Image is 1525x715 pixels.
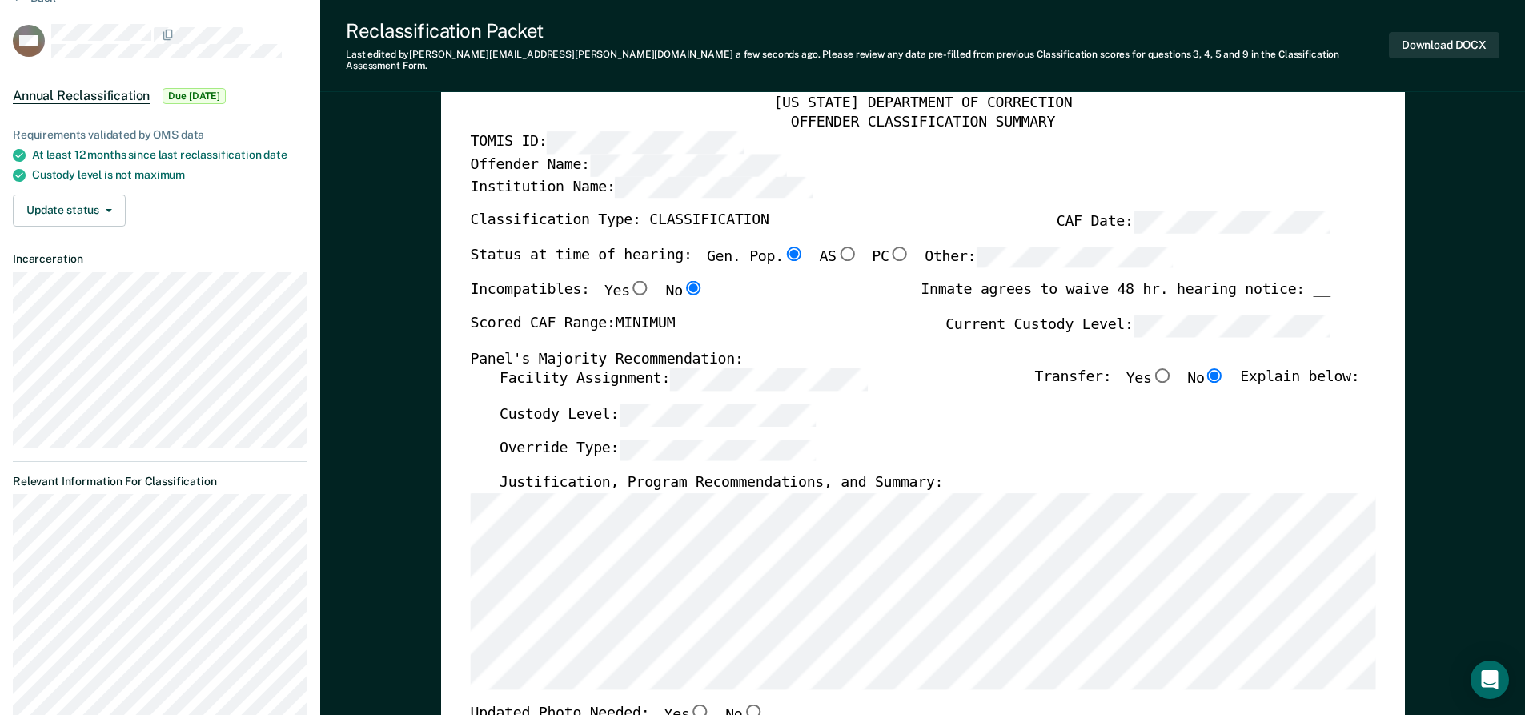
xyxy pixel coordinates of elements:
label: Override Type: [499,439,816,461]
div: Inmate agrees to waive 48 hr. hearing notice: __ [921,281,1330,315]
span: maximum [134,168,185,181]
input: Other: [976,246,1173,268]
div: OFFENDER CLASSIFICATION SUMMARY [470,113,1375,132]
div: Reclassification Packet [346,19,1389,42]
input: Custody Level: [619,404,816,426]
input: CAF Date: [1133,211,1330,233]
input: Institution Name: [615,176,812,199]
span: date [263,148,287,161]
label: No [665,281,704,302]
div: Transfer: Explain below: [1034,368,1359,404]
input: Facility Assignment: [670,368,867,391]
div: [US_STATE] DEPARTMENT OF CORRECTION [470,94,1375,113]
input: Yes [629,281,650,295]
label: Classification Type: CLASSIFICATION [470,211,769,233]
div: Panel's Majority Recommendation: [470,350,1330,369]
label: Facility Assignment: [499,368,866,391]
label: No [1187,368,1226,391]
div: Status at time of hearing: [470,246,1173,281]
label: CAF Date: [1056,211,1330,233]
label: Gen. Pop. [706,246,804,268]
div: Open Intercom Messenger [1471,661,1509,699]
input: No [1204,368,1225,383]
label: Justification, Program Recommendations, and Summary: [499,474,942,493]
input: Current Custody Level: [1133,315,1330,337]
span: a few seconds ago [736,49,818,60]
button: Update status [13,195,126,227]
div: At least 12 months since last reclassification [32,148,307,162]
div: Incompatibles: [470,281,704,315]
label: Scored CAF Range: MINIMUM [470,315,675,337]
span: Due [DATE] [163,88,226,104]
input: TOMIS ID: [547,131,744,154]
label: Other: [925,246,1173,268]
input: AS [836,246,857,260]
input: Gen. Pop. [783,246,804,260]
input: Offender Name: [589,154,786,176]
button: Download DOCX [1389,32,1499,58]
input: No [682,281,703,295]
label: Current Custody Level: [945,315,1330,337]
div: Requirements validated by OMS data [13,128,307,142]
label: TOMIS ID: [470,131,744,154]
span: Annual Reclassification [13,88,150,104]
input: Override Type: [619,439,816,461]
div: Custody level is not [32,168,307,182]
label: Custody Level: [499,404,816,426]
dt: Incarceration [13,252,307,266]
dt: Relevant Information For Classification [13,475,307,488]
input: PC [889,246,909,260]
label: Yes [604,281,650,302]
label: Institution Name: [470,176,812,199]
input: Yes [1151,368,1172,383]
label: Yes [1126,368,1172,391]
div: Last edited by [PERSON_NAME][EMAIL_ADDRESS][PERSON_NAME][DOMAIN_NAME] . Please review any data pr... [346,49,1389,72]
label: Offender Name: [470,154,787,176]
label: AS [819,246,857,268]
label: PC [872,246,910,268]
